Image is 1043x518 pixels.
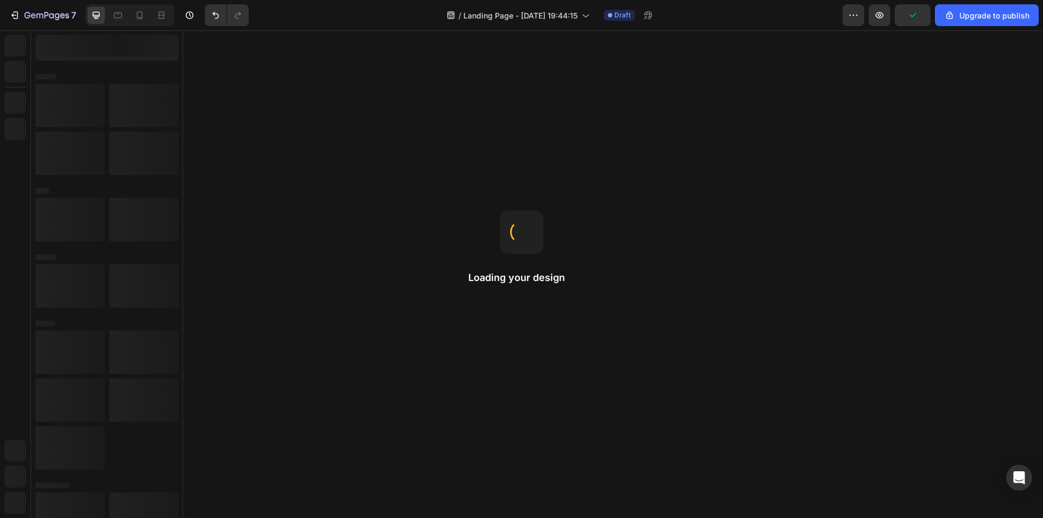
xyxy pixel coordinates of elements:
[4,4,81,26] button: 7
[1006,465,1032,491] div: Open Intercom Messenger
[71,9,76,22] p: 7
[205,4,249,26] div: Undo/Redo
[935,4,1039,26] button: Upgrade to publish
[614,10,631,20] span: Draft
[458,10,461,21] span: /
[463,10,577,21] span: Landing Page - [DATE] 19:44:15
[944,10,1029,21] div: Upgrade to publish
[468,271,575,284] h2: Loading your design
